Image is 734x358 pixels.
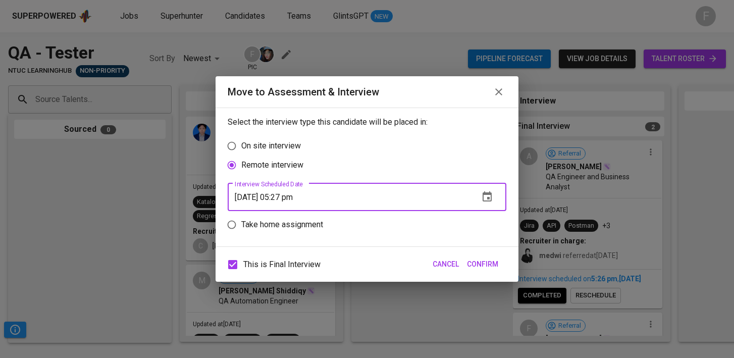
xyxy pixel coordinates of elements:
[467,258,498,271] span: Confirm
[243,259,321,271] span: This is Final Interview
[463,255,502,274] button: Confirm
[433,258,459,271] span: Cancel
[241,140,301,152] p: On site interview
[241,159,303,171] p: Remote interview
[228,116,506,128] p: Select the interview type this candidate will be placed in:
[241,219,323,231] p: Take home assignment
[228,85,379,99] div: Move to Assessment & Interview
[429,255,463,274] button: Cancel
